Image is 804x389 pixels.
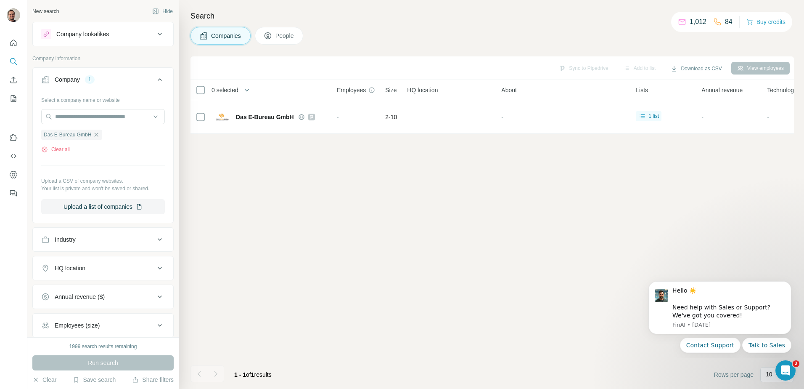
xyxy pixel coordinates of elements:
button: Download as CSV [665,62,727,75]
button: Buy credits [746,16,785,28]
p: Upload a CSV of company websites. [41,177,165,185]
button: Use Surfe on LinkedIn [7,130,20,145]
button: Use Surfe API [7,149,20,164]
div: Industry [55,235,76,244]
span: - [501,114,503,120]
img: Avatar [7,8,20,22]
span: Companies [211,32,242,40]
span: About [501,86,517,94]
div: Company lookalikes [56,30,109,38]
button: Annual revenue ($) [33,287,173,307]
button: Company1 [33,69,173,93]
p: 1,012 [690,17,706,27]
span: - [337,114,339,120]
button: Save search [73,376,116,384]
p: Your list is private and won't be saved or shared. [41,185,165,192]
span: - [767,114,769,120]
button: Enrich CSV [7,72,20,88]
span: 1 [251,371,254,378]
span: Employees [337,86,366,94]
p: Company information [32,55,174,62]
iframe: Intercom notifications message [636,274,804,358]
button: Upload a list of companies [41,199,165,214]
div: Company [55,75,80,84]
div: Annual revenue ($) [55,293,105,301]
img: Logo of Das E-Bureau GmbH [216,110,229,124]
button: Company lookalikes [33,24,173,44]
span: People [275,32,295,40]
span: 2 [793,360,799,367]
span: HQ location [407,86,438,94]
span: Das E-Bureau GmbH [44,131,91,139]
button: HQ location [33,258,173,278]
span: results [234,371,272,378]
button: Quick start [7,35,20,51]
button: Hide [146,5,179,18]
span: Das E-Bureau GmbH [236,113,294,121]
button: Feedback [7,186,20,201]
div: 1 [85,76,95,83]
button: Share filters [132,376,174,384]
button: My lists [7,91,20,106]
button: Search [7,54,20,69]
button: Industry [33,229,173,250]
div: 1999 search results remaining [69,343,137,350]
span: Technologies [767,86,801,94]
button: Dashboard [7,167,20,182]
button: Clear [32,376,56,384]
p: 84 [725,17,733,27]
div: HQ location [55,264,85,272]
span: Annual revenue [701,86,743,94]
span: 1 - 1 [234,371,246,378]
span: of [246,371,251,378]
span: - [701,114,703,120]
button: Employees (size) [33,315,173,336]
div: Select a company name or website [41,93,165,104]
p: 10 [766,370,772,378]
button: Clear all [41,146,70,153]
span: 0 selected [212,86,238,94]
div: New search [32,8,59,15]
span: 1 list [648,112,659,120]
span: 2-10 [385,113,397,121]
span: Rows per page [714,370,754,379]
div: Employees (size) [55,321,100,330]
iframe: Intercom live chat [775,360,796,381]
h4: Search [190,10,794,22]
span: Size [385,86,397,94]
span: Lists [636,86,648,94]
